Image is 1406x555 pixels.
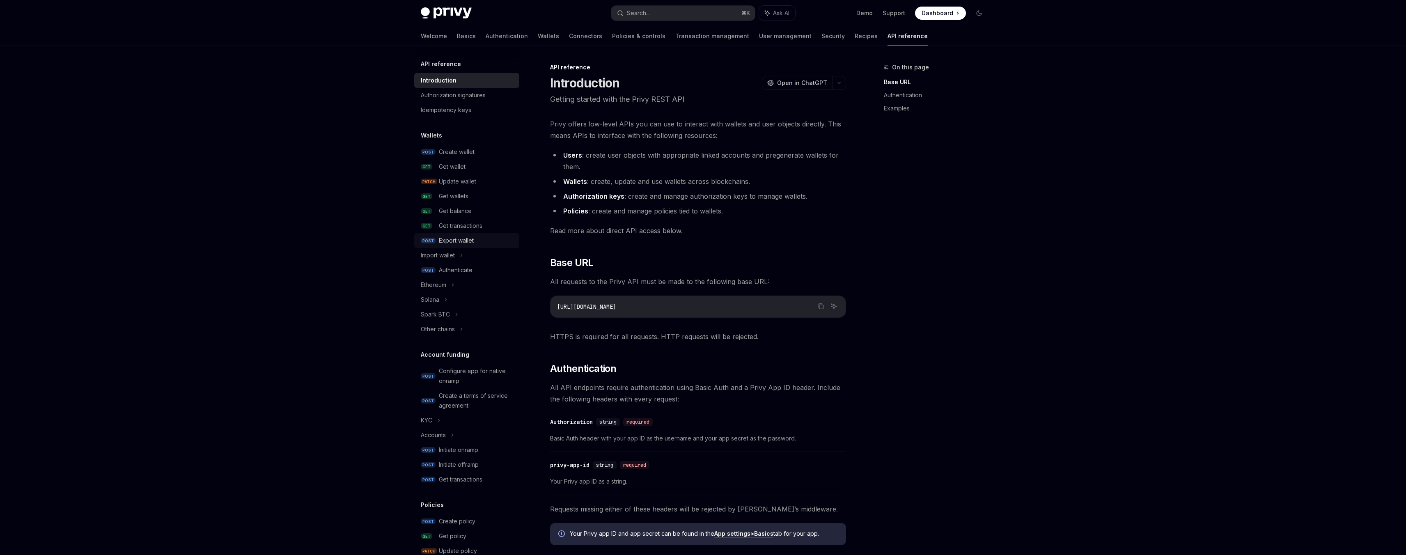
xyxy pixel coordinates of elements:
a: App settings>Basics [714,530,773,537]
div: Solana [421,295,439,305]
span: On this page [892,62,929,72]
a: Welcome [421,26,447,46]
button: Toggle dark mode [973,7,986,20]
span: [URL][DOMAIN_NAME] [557,303,616,310]
a: Authorization signatures [414,88,519,103]
a: Policies & controls [612,26,665,46]
strong: Authorization keys [563,192,624,200]
a: POSTExport wallet [414,233,519,248]
a: Authentication [486,26,528,46]
span: Privy offers low-level APIs you can use to interact with wallets and user objects directly. This ... [550,118,846,141]
a: Recipes [855,26,878,46]
a: API reference [888,26,928,46]
span: Authentication [550,362,617,375]
div: Authorization signatures [421,90,486,100]
li: : create, update and use wallets across blockchains. [550,176,846,187]
a: Base URL [884,76,992,89]
a: GETGet wallets [414,189,519,204]
span: POST [421,149,436,155]
h1: Introduction [550,76,620,90]
a: Support [883,9,905,17]
a: PATCHUpdate wallet [414,174,519,189]
a: Introduction [414,73,519,88]
span: POST [421,398,436,404]
span: GET [421,208,432,214]
span: Requests missing either of these headers will be rejected by [PERSON_NAME]’s middleware. [550,503,846,515]
span: POST [421,477,436,483]
div: Spark BTC [421,310,450,319]
a: GETGet policy [414,529,519,544]
div: Configure app for native onramp [439,366,514,386]
a: POSTCreate wallet [414,144,519,159]
div: privy-app-id [550,461,589,469]
div: Search... [627,8,650,18]
div: Get balance [439,206,472,216]
span: POST [421,373,436,379]
div: required [620,461,649,469]
a: GETGet wallet [414,159,519,174]
div: Get wallets [439,191,468,201]
span: HTTPS is required for all requests. HTTP requests will be rejected. [550,331,846,342]
div: Create a terms of service agreement [439,391,514,411]
span: Ask AI [773,9,789,17]
a: POSTCreate a terms of service agreement [414,388,519,413]
a: POSTCreate policy [414,514,519,529]
a: Examples [884,102,992,115]
span: Your Privy app ID as a string. [550,477,846,486]
span: GET [421,533,432,539]
strong: Basics [754,530,773,537]
h5: Policies [421,500,444,510]
span: All requests to the Privy API must be made to the following base URL: [550,276,846,287]
h5: Account funding [421,350,469,360]
h5: Wallets [421,131,442,140]
a: GETGet balance [414,204,519,218]
span: Your Privy app ID and app secret can be found in the tab for your app. [570,530,838,538]
li: : create user objects with appropriate linked accounts and pregenerate wallets for them. [550,149,846,172]
div: Update wallet [439,177,476,186]
span: PATCH [421,179,437,185]
li: : create and manage authorization keys to manage wallets. [550,190,846,202]
div: Get transactions [439,475,482,484]
a: Authentication [884,89,992,102]
div: API reference [550,63,846,71]
a: POSTInitiate offramp [414,457,519,472]
span: string [596,462,613,468]
span: PATCH [421,548,437,554]
a: Wallets [538,26,559,46]
div: Create wallet [439,147,475,157]
span: POST [421,238,436,244]
a: POSTInitiate onramp [414,443,519,457]
a: Connectors [569,26,602,46]
div: Other chains [421,324,455,334]
a: POSTGet transactions [414,472,519,487]
svg: Info [558,530,567,539]
strong: Wallets [563,177,587,186]
span: GET [421,164,432,170]
span: POST [421,462,436,468]
strong: App settings [714,530,750,537]
div: Export wallet [439,236,474,245]
div: Get policy [439,531,466,541]
p: Getting started with the Privy REST API [550,94,846,105]
a: Security [821,26,845,46]
div: Get wallet [439,162,466,172]
div: Authorization [550,418,593,426]
button: Search...⌘K [611,6,755,21]
div: Idempotency keys [421,105,471,115]
a: Basics [457,26,476,46]
strong: Policies [563,207,588,215]
a: Idempotency keys [414,103,519,117]
div: Ethereum [421,280,446,290]
a: Demo [856,9,873,17]
span: GET [421,223,432,229]
span: string [599,419,617,425]
span: All API endpoints require authentication using Basic Auth and a Privy App ID header. Include the ... [550,382,846,405]
div: Import wallet [421,250,455,260]
img: dark logo [421,7,472,19]
button: Open in ChatGPT [762,76,832,90]
div: Create policy [439,516,475,526]
button: Copy the contents from the code block [815,301,826,312]
span: ⌘ K [741,10,750,16]
div: Authenticate [439,265,472,275]
span: Read more about direct API access below. [550,225,846,236]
